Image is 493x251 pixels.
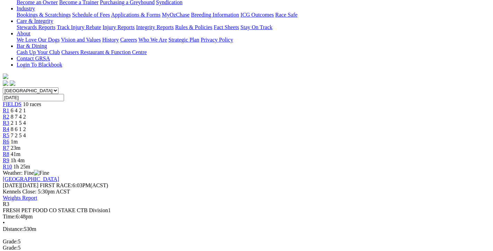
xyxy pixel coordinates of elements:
a: R8 [3,151,9,157]
a: Schedule of Fees [72,12,110,18]
a: R4 [3,126,9,132]
a: Privacy Policy [201,37,233,43]
a: R3 [3,120,9,126]
span: Time: [3,214,16,219]
span: Grade: [3,239,18,244]
span: 8 7 4 2 [11,114,26,120]
span: 1m [11,139,18,145]
span: 6 4 2 1 [11,107,26,113]
input: Select date [3,94,64,101]
span: Grade: [3,245,18,251]
a: Industry [17,6,35,11]
span: 41m [11,151,20,157]
div: 5 [3,245,490,251]
span: R3 [3,201,9,207]
a: R9 [3,157,9,163]
a: Rules & Policies [175,24,212,30]
a: Track Injury Rebate [57,24,101,30]
img: Fine [34,170,49,176]
div: FRESH PET FOOD CO STAKE CTB Division1 [3,207,490,214]
a: R7 [3,145,9,151]
a: Bar & Dining [17,43,47,49]
a: Injury Reports [102,24,135,30]
div: Bar & Dining [17,49,490,55]
span: 6:03PM(ACST) [40,182,108,188]
div: 5 [3,239,490,245]
span: 2 1 5 4 [11,120,26,126]
a: Careers [120,37,137,43]
div: 530m [3,226,490,232]
a: Strategic Plan [168,37,199,43]
a: Weights Report [3,195,37,201]
span: FIRST RACE: [40,182,72,188]
div: Care & Integrity [17,24,490,31]
a: Breeding Information [191,12,239,18]
a: We Love Our Dogs [17,37,60,43]
span: Weather: Fine [3,170,49,176]
span: 7 2 5 4 [11,132,26,138]
a: Vision and Values [61,37,101,43]
span: 1h 4m [11,157,25,163]
a: Integrity Reports [136,24,174,30]
span: Distance: [3,226,24,232]
img: facebook.svg [3,80,8,86]
a: FIELDS [3,101,21,107]
a: Care & Integrity [17,18,53,24]
span: 10 races [23,101,41,107]
a: Fact Sheets [214,24,239,30]
img: twitter.svg [10,80,15,86]
a: Contact GRSA [17,55,50,61]
span: [DATE] [3,182,21,188]
a: Stay On Track [240,24,272,30]
img: logo-grsa-white.png [3,73,8,79]
a: Who We Are [138,37,167,43]
a: R2 [3,114,9,120]
a: R10 [3,164,12,170]
span: 1h 25m [13,164,30,170]
a: R5 [3,132,9,138]
a: Bookings & Scratchings [17,12,71,18]
a: MyOzChase [162,12,190,18]
div: 6:48pm [3,214,490,220]
div: About [17,37,490,43]
div: Industry [17,12,490,18]
span: 8 6 1 2 [11,126,26,132]
a: Cash Up Your Club [17,49,60,55]
div: Kennels Close: 5:30pm ACST [3,189,490,195]
a: R6 [3,139,9,145]
a: [GEOGRAPHIC_DATA] [3,176,59,182]
a: Applications & Forms [111,12,161,18]
a: Stewards Reports [17,24,55,30]
a: Login To Blackbook [17,62,62,68]
a: About [17,31,30,36]
a: R1 [3,107,9,113]
a: Race Safe [275,12,297,18]
a: Chasers Restaurant & Function Centre [61,49,147,55]
a: ICG Outcomes [240,12,274,18]
span: [DATE] [3,182,38,188]
span: • [3,220,5,226]
a: History [102,37,119,43]
span: 23m [11,145,20,151]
